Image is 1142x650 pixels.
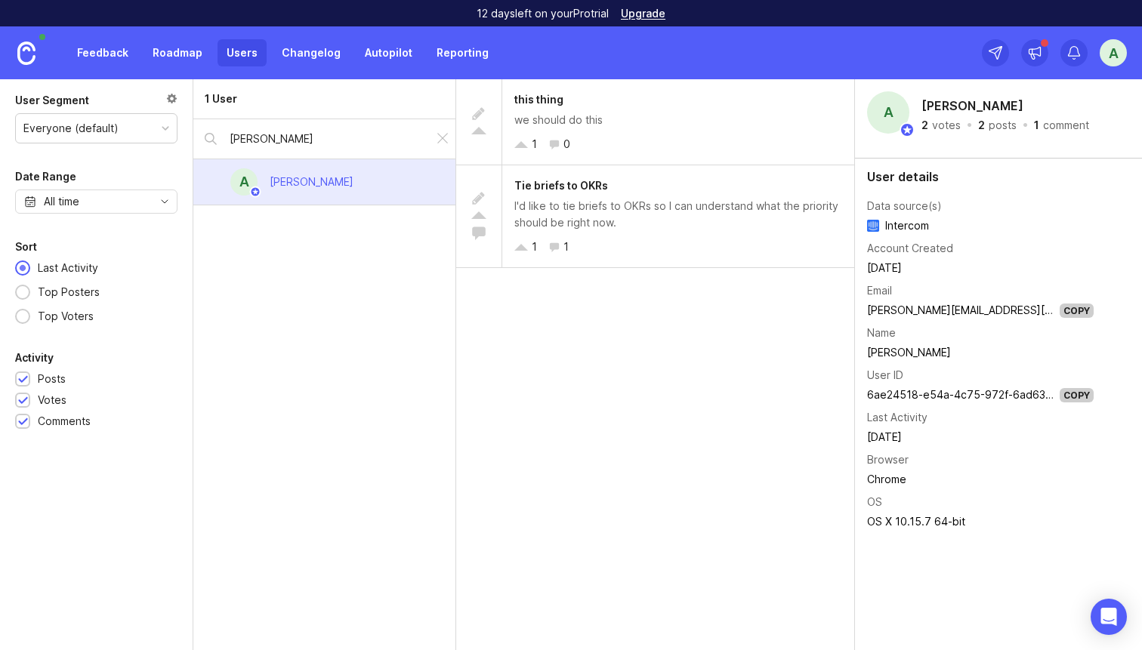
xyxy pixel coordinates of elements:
span: Tie briefs to OKRs [514,179,608,192]
a: Changelog [273,39,350,66]
div: [PERSON_NAME] [270,174,353,190]
div: Top Posters [30,284,107,300]
div: we should do this [514,112,842,128]
time: [DATE] [867,261,902,274]
div: User Segment [15,91,89,109]
div: Data source(s) [867,198,942,214]
div: · [1021,120,1029,131]
div: votes [932,120,961,131]
a: Autopilot [356,39,421,66]
div: 1 [532,239,537,255]
button: A [1100,39,1127,66]
div: Open Intercom Messenger [1091,599,1127,635]
div: Comments [38,413,91,430]
span: this thing [514,93,563,106]
img: member badge [900,122,915,137]
h2: [PERSON_NAME] [918,94,1026,117]
div: Activity [15,349,54,367]
div: Posts [38,371,66,387]
span: Intercom [867,217,929,234]
div: Last Activity [867,409,927,426]
td: Chrome [867,470,1094,489]
div: Account Created [867,240,953,257]
a: Tie briefs to OKRsI'd like to tie briefs to OKRs so I can understand what the priority should be ... [456,165,854,268]
div: Email [867,282,892,299]
a: Users [218,39,267,66]
div: OS [867,494,882,510]
time: [DATE] [867,430,902,443]
div: posts [989,120,1017,131]
a: Roadmap [144,39,211,66]
div: Everyone (default) [23,120,119,137]
img: member badge [250,186,261,198]
div: A [230,168,258,196]
div: All time [44,193,79,210]
div: A [867,91,909,134]
a: [PERSON_NAME][EMAIL_ADDRESS][DOMAIN_NAME] [867,303,1124,316]
div: Votes [38,392,66,408]
div: User ID [867,367,903,384]
div: Top Voters [30,308,101,325]
a: this thingwe should do this10 [456,79,854,165]
div: Name [867,325,896,341]
div: · [965,120,974,131]
div: Browser [867,451,909,468]
div: User details [867,171,1130,183]
a: Upgrade [621,8,665,19]
td: OS X 10.15.7 64-bit [867,512,1094,531]
div: 1 [532,136,537,152]
p: 12 days left on your Pro trial [477,6,609,21]
div: 2 [978,120,985,131]
div: comment [1043,120,1089,131]
svg: toggle icon [153,196,177,208]
div: 0 [563,136,570,152]
img: Canny Home [17,42,35,65]
div: 6ae24518-e54a-4c75-972f-6ad63db68b98 [867,387,1054,403]
img: Intercom logo [867,220,879,232]
div: Last Activity [30,260,106,276]
div: 2 [921,120,928,131]
div: I'd like to tie briefs to OKRs so I can understand what the priority should be right now. [514,198,842,231]
div: Sort [15,238,37,256]
input: Search by name... [230,131,422,147]
div: 1 [563,239,569,255]
td: [PERSON_NAME] [867,343,1094,362]
div: 1 [1034,120,1039,131]
a: Feedback [68,39,137,66]
a: Reporting [427,39,498,66]
div: 1 User [205,91,237,107]
div: Copy [1060,303,1094,318]
div: Copy [1060,388,1094,402]
div: Date Range [15,168,76,186]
